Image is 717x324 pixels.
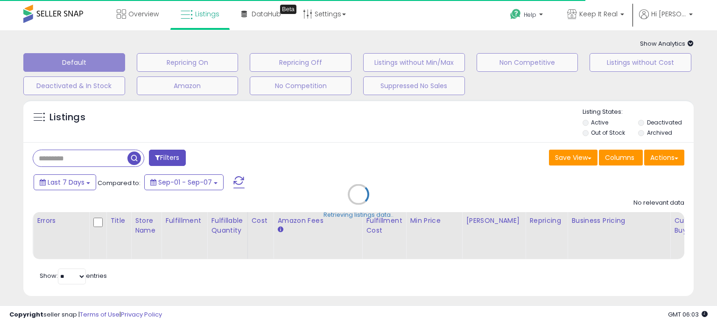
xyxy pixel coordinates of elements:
button: Deactivated & In Stock [23,76,125,95]
span: Listings [195,9,219,19]
div: Retrieving listings data.. [323,211,394,219]
span: Help [524,11,536,19]
span: Keep It Real [579,9,618,19]
a: Help [503,1,552,30]
span: Show Analytics [640,39,694,48]
button: Listings without Min/Max [363,53,465,72]
div: Tooltip anchor [280,5,296,14]
div: seller snap | | [9,310,162,319]
span: Overview [128,9,159,19]
a: Privacy Policy [121,310,162,319]
button: Amazon [137,76,239,95]
span: Hi [PERSON_NAME] [651,9,686,19]
button: Listings without Cost [590,53,691,72]
button: Non Competitive [477,53,578,72]
button: Suppressed No Sales [363,76,465,95]
strong: Copyright [9,310,43,319]
span: 2025-09-15 06:03 GMT [668,310,708,319]
button: Repricing On [137,53,239,72]
i: Get Help [510,8,521,20]
button: No Competition [250,76,351,95]
span: DataHub [252,9,281,19]
button: Repricing Off [250,53,351,72]
a: Hi [PERSON_NAME] [639,9,693,30]
button: Default [23,53,125,72]
a: Terms of Use [80,310,119,319]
